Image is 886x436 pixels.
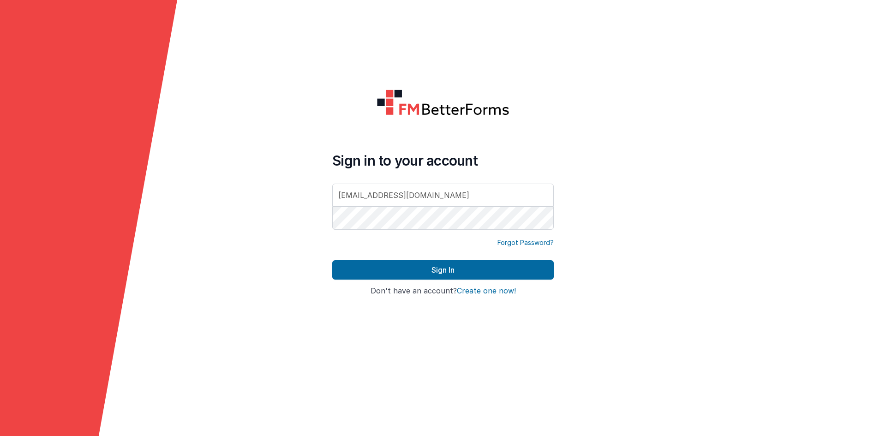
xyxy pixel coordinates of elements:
button: Create one now! [457,287,516,295]
a: Forgot Password? [497,238,554,247]
h4: Don't have an account? [332,287,554,295]
h4: Sign in to your account [332,152,554,169]
input: Email Address [332,184,554,207]
button: Sign In [332,260,554,280]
